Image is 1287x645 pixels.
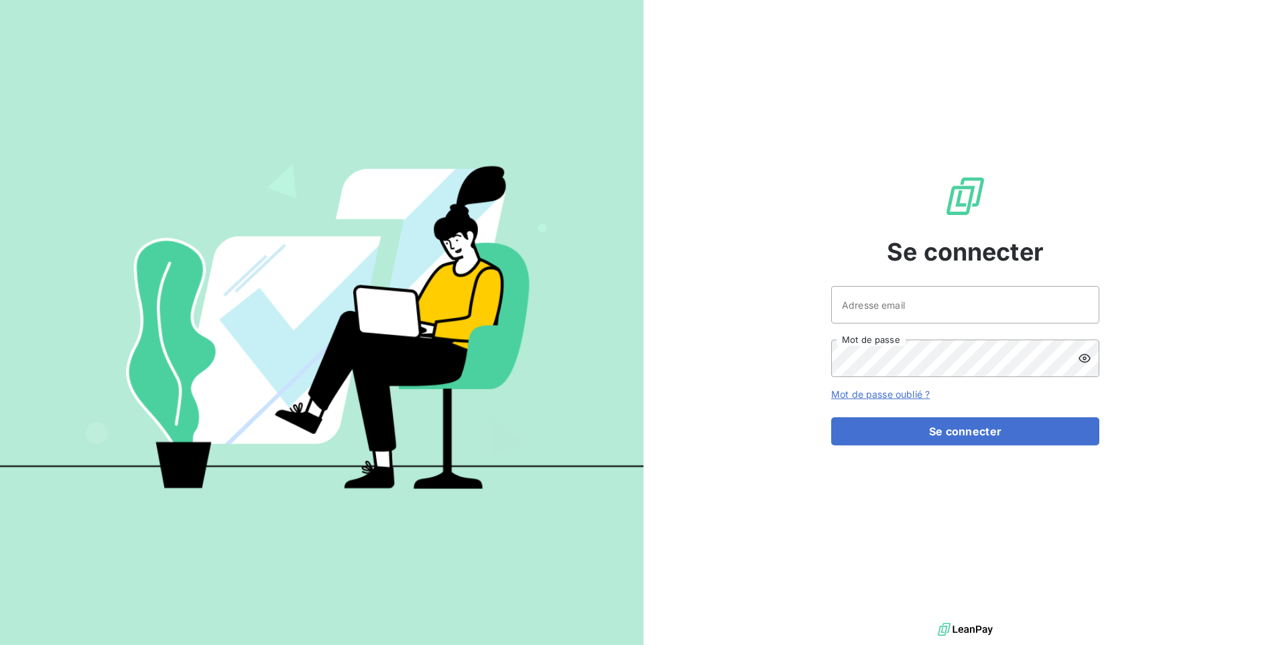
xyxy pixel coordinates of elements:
[938,620,993,640] img: logo
[831,417,1099,445] button: Se connecter
[831,388,930,400] a: Mot de passe oublié ?
[944,175,987,218] img: Logo LeanPay
[831,286,1099,324] input: placeholder
[887,234,1044,270] span: Se connecter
